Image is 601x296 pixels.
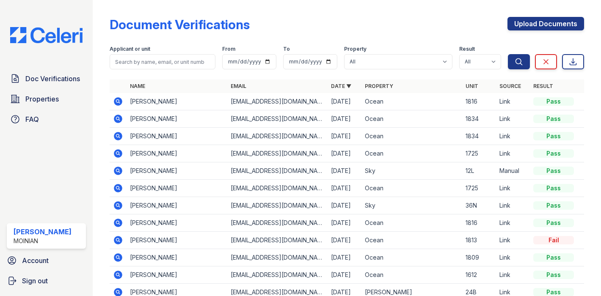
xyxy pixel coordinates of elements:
[127,249,227,266] td: [PERSON_NAME]
[533,201,574,210] div: Pass
[110,17,250,32] div: Document Verifications
[328,249,361,266] td: [DATE]
[496,266,530,284] td: Link
[462,214,496,232] td: 1816
[533,271,574,279] div: Pass
[496,232,530,249] td: Link
[127,110,227,128] td: [PERSON_NAME]
[496,145,530,162] td: Link
[462,93,496,110] td: 1816
[227,266,328,284] td: [EMAIL_ADDRESS][DOMAIN_NAME]
[328,180,361,197] td: [DATE]
[227,232,328,249] td: [EMAIL_ADDRESS][DOMAIN_NAME]
[22,255,49,266] span: Account
[496,162,530,180] td: Manual
[462,232,496,249] td: 1813
[328,110,361,128] td: [DATE]
[361,249,462,266] td: Ocean
[328,128,361,145] td: [DATE]
[328,93,361,110] td: [DATE]
[533,115,574,123] div: Pass
[14,227,72,237] div: [PERSON_NAME]
[283,46,290,52] label: To
[533,83,553,89] a: Result
[533,167,574,175] div: Pass
[496,128,530,145] td: Link
[496,214,530,232] td: Link
[533,149,574,158] div: Pass
[25,94,59,104] span: Properties
[3,272,89,289] a: Sign out
[462,180,496,197] td: 1725
[127,180,227,197] td: [PERSON_NAME]
[110,54,215,69] input: Search by name, email, or unit number
[361,180,462,197] td: Ocean
[227,197,328,214] td: [EMAIL_ADDRESS][DOMAIN_NAME]
[331,83,351,89] a: Date ▼
[328,266,361,284] td: [DATE]
[361,214,462,232] td: Ocean
[533,184,574,192] div: Pass
[22,276,48,286] span: Sign out
[496,110,530,128] td: Link
[533,236,574,244] div: Fail
[227,110,328,128] td: [EMAIL_ADDRESS][DOMAIN_NAME]
[222,46,235,52] label: From
[328,162,361,180] td: [DATE]
[231,83,246,89] a: Email
[7,90,86,107] a: Properties
[227,214,328,232] td: [EMAIL_ADDRESS][DOMAIN_NAME]
[462,266,496,284] td: 1612
[459,46,475,52] label: Result
[25,74,80,84] span: Doc Verifications
[533,132,574,140] div: Pass
[361,162,462,180] td: Sky
[227,145,328,162] td: [EMAIL_ADDRESS][DOMAIN_NAME]
[7,70,86,87] a: Doc Verifications
[110,46,150,52] label: Applicant or unit
[328,232,361,249] td: [DATE]
[227,180,328,197] td: [EMAIL_ADDRESS][DOMAIN_NAME]
[462,162,496,180] td: 12L
[462,197,496,214] td: 36N
[365,83,393,89] a: Property
[227,249,328,266] td: [EMAIL_ADDRESS][DOMAIN_NAME]
[127,145,227,162] td: [PERSON_NAME]
[462,128,496,145] td: 1834
[466,83,478,89] a: Unit
[496,180,530,197] td: Link
[533,253,574,262] div: Pass
[533,219,574,227] div: Pass
[127,232,227,249] td: [PERSON_NAME]
[127,128,227,145] td: [PERSON_NAME]
[496,93,530,110] td: Link
[499,83,521,89] a: Source
[127,266,227,284] td: [PERSON_NAME]
[361,266,462,284] td: Ocean
[14,237,72,245] div: Moinian
[496,197,530,214] td: Link
[227,93,328,110] td: [EMAIL_ADDRESS][DOMAIN_NAME]
[328,145,361,162] td: [DATE]
[227,128,328,145] td: [EMAIL_ADDRESS][DOMAIN_NAME]
[3,27,89,43] img: CE_Logo_Blue-a8612792a0a2168367f1c8372b55b34899dd931a85d93a1a3d3e32e68fde9ad4.png
[127,93,227,110] td: [PERSON_NAME]
[496,249,530,266] td: Link
[361,110,462,128] td: Ocean
[361,197,462,214] td: Sky
[3,252,89,269] a: Account
[462,110,496,128] td: 1834
[328,214,361,232] td: [DATE]
[127,197,227,214] td: [PERSON_NAME]
[127,162,227,180] td: [PERSON_NAME]
[328,197,361,214] td: [DATE]
[462,145,496,162] td: 1725
[127,214,227,232] td: [PERSON_NAME]
[7,111,86,128] a: FAQ
[25,114,39,124] span: FAQ
[344,46,367,52] label: Property
[361,93,462,110] td: Ocean
[361,232,462,249] td: Ocean
[227,162,328,180] td: [EMAIL_ADDRESS][DOMAIN_NAME]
